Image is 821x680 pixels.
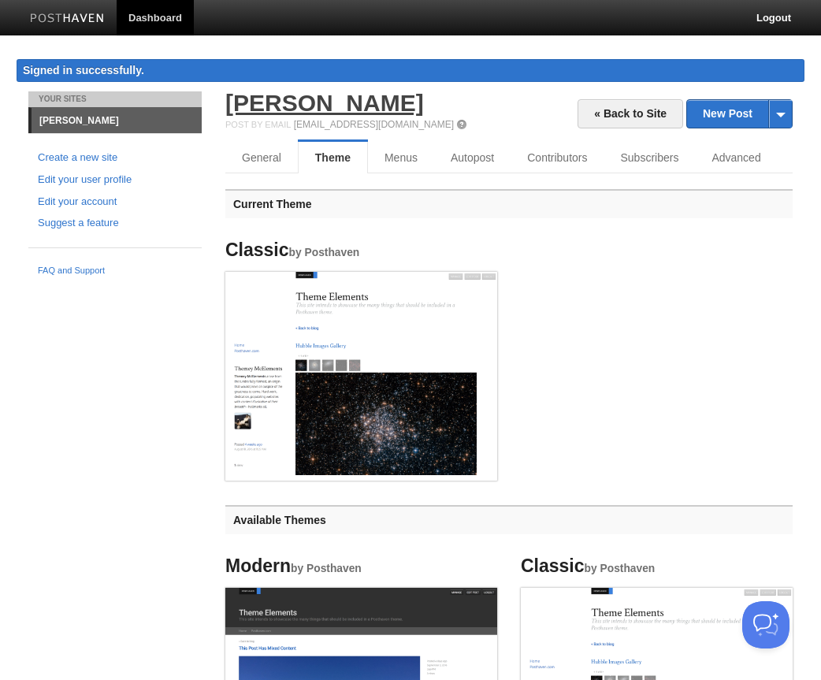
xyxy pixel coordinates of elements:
h3: Current Theme [225,189,793,218]
iframe: Help Scout Beacon - Open [742,601,789,648]
a: Create a new site [38,150,192,166]
img: Posthaven-bar [30,13,105,25]
h3: Available Themes [225,505,793,534]
a: Menus [368,142,434,173]
a: Suggest a feature [38,215,192,232]
a: Advanced [695,142,777,173]
a: Theme [298,142,368,173]
a: [EMAIL_ADDRESS][DOMAIN_NAME] [294,119,454,130]
small: by Posthaven [585,563,656,574]
div: Signed in successfully. [17,59,804,82]
a: Autopost [434,142,511,173]
h4: Classic [225,240,497,260]
span: Post by Email [225,120,291,129]
a: « Back to Site [578,99,683,128]
a: New Post [687,100,792,128]
h4: Classic [521,556,793,576]
a: Subscribers [604,142,696,173]
small: by Posthaven [289,247,360,258]
a: FAQ and Support [38,264,192,278]
a: General [225,142,298,173]
img: Screenshot [225,272,497,476]
small: by Posthaven [291,563,362,574]
a: [PERSON_NAME] [32,108,202,133]
a: Edit your account [38,194,192,210]
a: Contributors [511,142,604,173]
a: Edit your user profile [38,172,192,188]
a: [PERSON_NAME] [225,90,424,116]
h4: Modern [225,556,497,576]
li: Your Sites [28,91,202,107]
